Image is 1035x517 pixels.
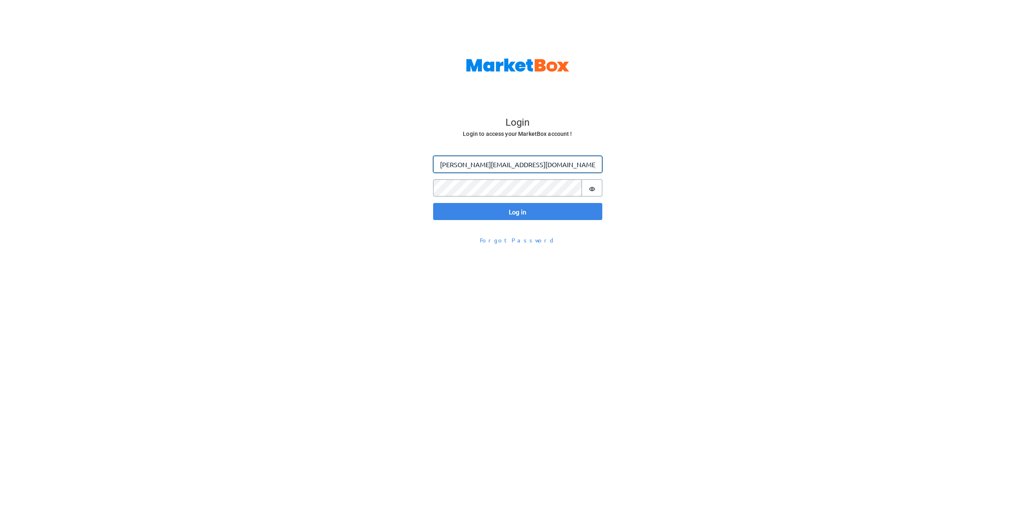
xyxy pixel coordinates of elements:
img: MarketBox logo [466,59,569,72]
h4: Login [434,117,601,129]
input: Enter your email [433,156,602,173]
button: Log in [433,203,602,220]
h6: Login to access your MarketBox account ! [434,129,601,139]
button: Forgot Password [475,233,561,247]
button: Show password [582,179,602,196]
